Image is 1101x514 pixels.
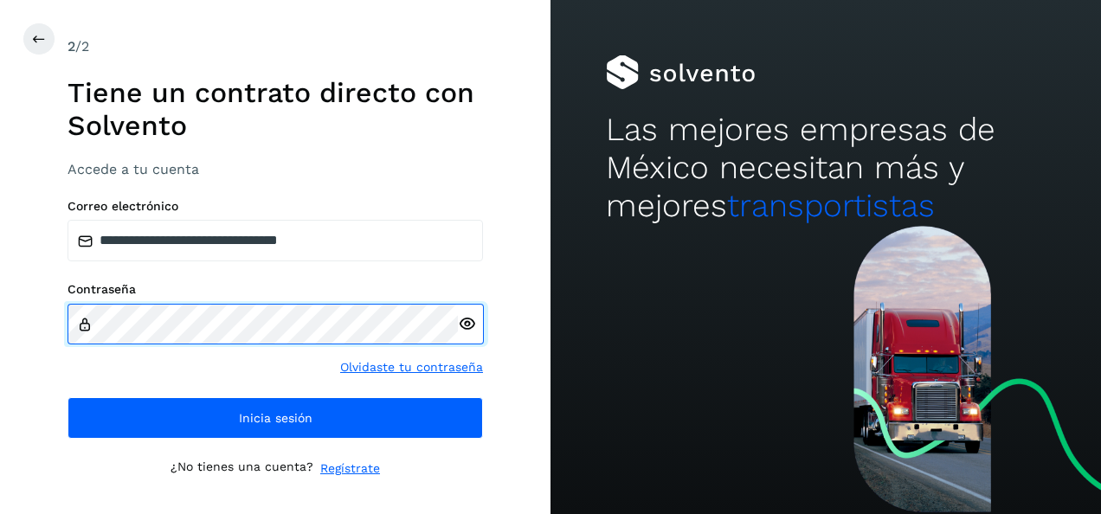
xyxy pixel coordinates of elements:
h3: Accede a tu cuenta [68,161,483,177]
button: Inicia sesión [68,397,483,439]
h2: Las mejores empresas de México necesitan más y mejores [606,111,1046,226]
h1: Tiene un contrato directo con Solvento [68,76,483,143]
span: transportistas [727,187,935,224]
a: Olvidaste tu contraseña [340,358,483,376]
span: Inicia sesión [239,412,312,424]
a: Regístrate [320,459,380,478]
label: Correo electrónico [68,199,483,214]
p: ¿No tienes una cuenta? [171,459,313,478]
label: Contraseña [68,282,483,297]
